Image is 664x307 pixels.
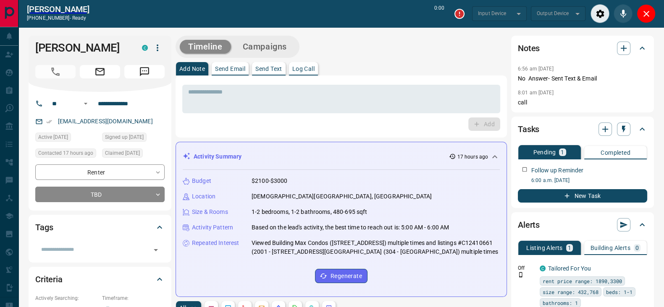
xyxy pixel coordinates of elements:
div: Audio Settings [591,4,609,23]
button: Open [150,244,162,256]
h2: Tasks [518,122,539,136]
span: rent price range: 1890,3300 [543,277,622,285]
p: Timeframe: [102,294,165,302]
p: 1-2 bedrooms, 1-2 bathrooms, 480-695 sqft [252,208,367,216]
a: [EMAIL_ADDRESS][DOMAIN_NAME] [58,118,153,125]
p: 17 hours ago [457,153,488,161]
button: New Task [518,189,647,203]
h2: Alerts [518,218,540,232]
div: Mute [614,4,633,23]
p: 6:56 am [DATE] [518,66,554,72]
div: Renter [35,164,165,180]
span: beds: 1-1 [606,288,633,296]
span: Signed up [DATE] [105,133,144,141]
p: Repeated Interest [192,239,239,247]
p: Building Alerts [591,245,630,251]
p: [PHONE_NUMBER] - [27,14,89,22]
p: 1 [561,149,564,155]
div: Tasks [518,119,647,139]
p: 6:00 a.m. [DATE] [531,177,647,184]
p: Send Text [255,66,282,72]
span: ready [72,15,87,21]
p: 8:01 am [DATE] [518,90,554,96]
div: Alerts [518,215,647,235]
p: Viewed Building Max Condos ([STREET_ADDRESS]) multiple times and listings #C12410661 (2001 - [STR... [252,239,500,256]
p: call [518,98,647,107]
p: [DEMOGRAPHIC_DATA][GEOGRAPHIC_DATA], [GEOGRAPHIC_DATA] [252,192,432,201]
p: Follow up Reminder [531,166,583,175]
div: Mon Oct 13 2025 [35,133,98,144]
div: Activity Summary17 hours ago [183,149,500,164]
p: Listing Alerts [526,245,563,251]
span: size range: 432,768 [543,288,598,296]
div: TBD [35,187,165,202]
h2: Tags [35,221,53,234]
a: Tailored For You [548,265,591,272]
div: Tue Oct 14 2025 [35,148,98,160]
p: No Answer- Sent Text & Email [518,74,647,83]
p: Based on the lead's activity, the best time to reach out is: 5:00 AM - 6:00 AM [252,223,449,232]
span: Email [80,65,120,78]
p: 0:00 [434,4,444,23]
h2: Notes [518,42,540,55]
h1: [PERSON_NAME] [35,41,129,55]
p: 0 [635,245,639,251]
p: Pending [533,149,556,155]
button: Open [81,99,91,109]
span: bathrooms: 1 [543,299,578,307]
span: Message [124,65,165,78]
span: Contacted 17 hours ago [38,149,93,157]
p: Log Call [292,66,315,72]
a: [PERSON_NAME] [27,4,89,14]
button: Timeline [180,40,231,54]
div: Mon Oct 13 2025 [102,148,165,160]
p: Send Email [215,66,245,72]
p: Activity Pattern [192,223,233,232]
p: Off [518,264,535,272]
svg: Push Notification Only [518,272,524,278]
p: Completed [601,150,630,156]
div: Tags [35,217,165,237]
div: condos.ca [540,265,546,271]
span: Claimed [DATE] [105,149,140,157]
div: Close [637,4,656,23]
h2: Criteria [35,273,63,286]
span: Call [35,65,76,78]
p: Activity Summary [194,152,241,161]
p: Size & Rooms [192,208,228,216]
p: Add Note [179,66,205,72]
p: 1 [568,245,571,251]
div: Mon Oct 13 2025 [102,133,165,144]
div: Notes [518,38,647,58]
button: Regenerate [315,269,367,283]
div: Criteria [35,269,165,289]
p: Budget [192,177,211,185]
p: $2100-$3000 [252,177,287,185]
p: Location [192,192,215,201]
svg: Email Verified [46,119,52,125]
div: condos.ca [142,45,148,51]
span: Active [DATE] [38,133,68,141]
button: Campaigns [234,40,295,54]
p: Actively Searching: [35,294,98,302]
